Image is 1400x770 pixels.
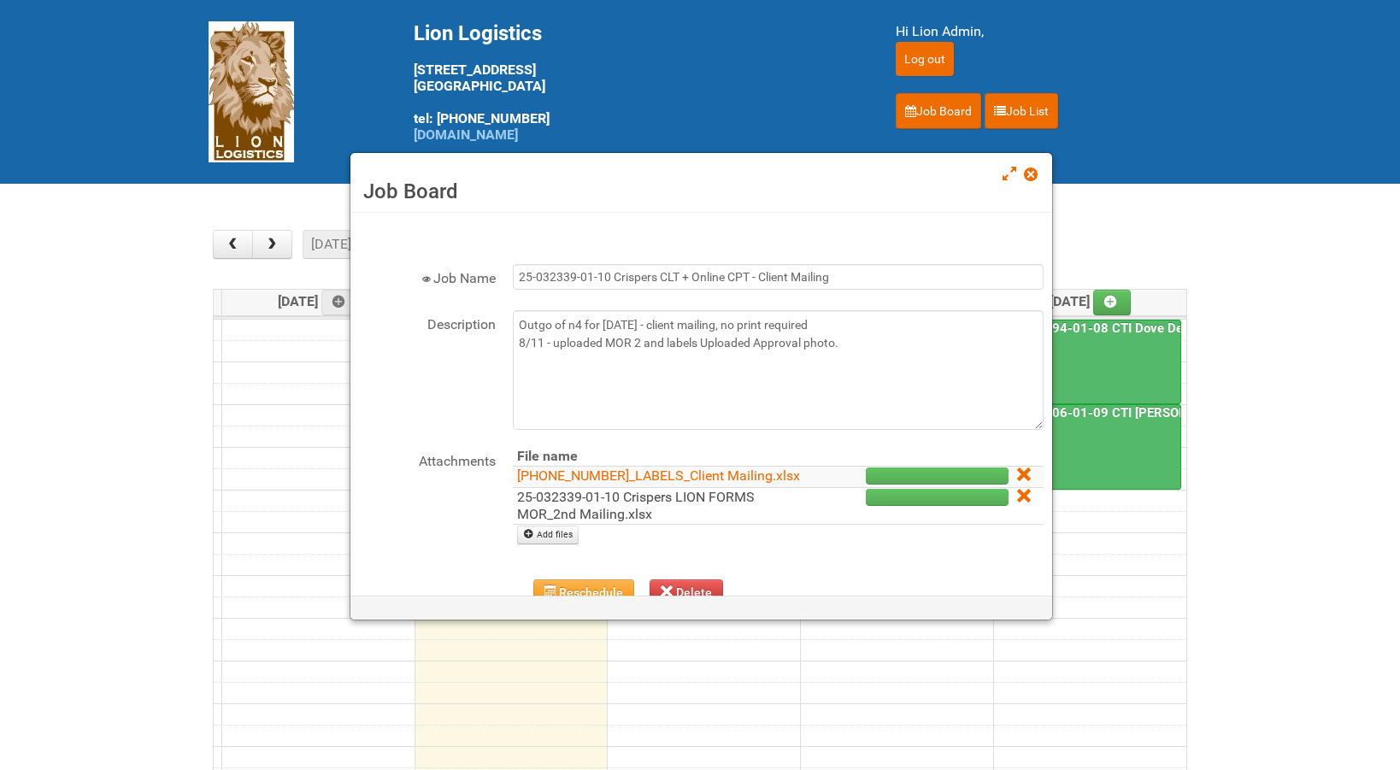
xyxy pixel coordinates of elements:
a: Job List [985,93,1058,129]
a: [PHONE_NUMBER]_LABELS_Client Mailing.xlsx [517,467,800,484]
a: 25-016806-01-09 CTI [PERSON_NAME] Bar Superior HUT [996,404,1182,490]
span: [DATE] [1050,293,1131,309]
textarea: Outgo of n4 for [DATE] - client mailing, no print required 8/11 - uploaded MOR 2 and labels Uploa... [513,310,1044,430]
a: Add an event [1093,290,1131,315]
button: Reschedule [533,579,635,605]
a: Add an event [321,290,359,315]
a: Add files [517,526,579,544]
h3: Job Board [363,179,1039,204]
button: Delete [650,579,723,605]
span: [DATE] [278,293,359,309]
span: Lion Logistics [414,21,542,45]
div: [STREET_ADDRESS] [GEOGRAPHIC_DATA] tel: [PHONE_NUMBER] [414,21,853,143]
label: Description [359,310,496,335]
label: Attachments [359,447,496,472]
a: [DOMAIN_NAME] [414,126,518,143]
th: File name [513,447,806,467]
img: Lion Logistics [209,21,294,162]
button: [DATE] [303,230,361,259]
a: Lion Logistics [209,83,294,99]
a: 25-016794-01-08 CTI Dove Deep Moisture [997,320,1254,336]
label: Job Name [359,264,496,289]
a: 25-032339-01-10 Crispers LION FORMS MOR_2nd Mailing.xlsx [517,489,755,522]
a: 25-016806-01-09 CTI [PERSON_NAME] Bar Superior HUT [997,405,1339,420]
input: Log out [896,42,954,76]
div: Hi Lion Admin, [896,21,1191,42]
a: Job Board [896,93,981,129]
a: 25-016794-01-08 CTI Dove Deep Moisture [996,320,1182,405]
